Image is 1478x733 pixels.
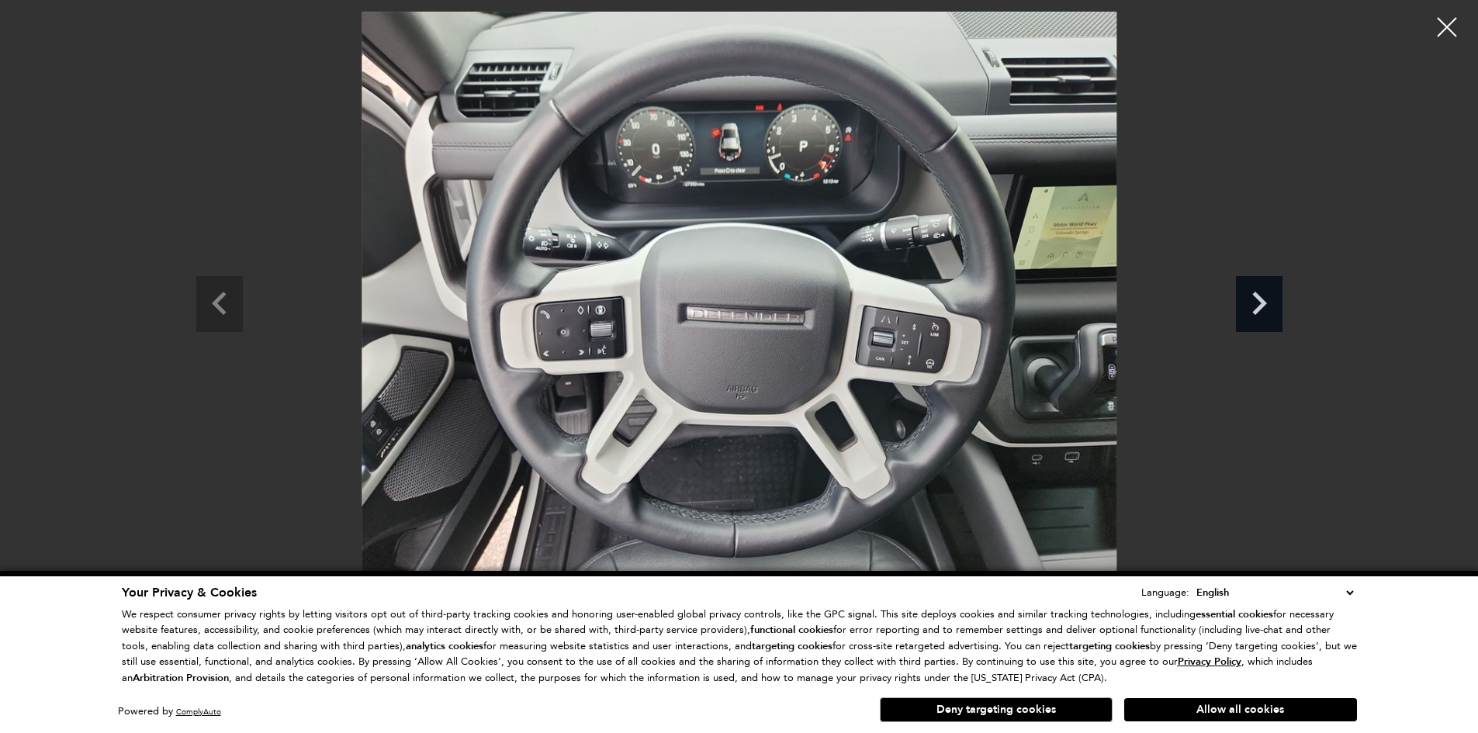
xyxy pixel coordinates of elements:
[750,623,833,637] strong: functional cookies
[1196,607,1273,621] strong: essential cookies
[1069,639,1150,653] strong: targeting cookies
[362,12,1116,578] img: Vehicle Image #121
[274,12,1205,578] div: 13 / 28
[1141,587,1189,597] div: Language:
[406,639,483,653] strong: analytics cookies
[196,276,243,332] div: Previous slide
[1236,276,1282,332] div: Next slide
[122,607,1357,686] p: We respect consumer privacy rights by letting visitors opt out of third-party tracking cookies an...
[1124,698,1357,721] button: Allow all cookies
[176,707,221,717] a: ComplyAuto
[1178,655,1241,669] u: Privacy Policy
[752,639,832,653] strong: targeting cookies
[118,707,221,717] div: Powered by
[1192,584,1357,601] select: Language Select
[122,584,257,601] span: Your Privacy & Cookies
[880,697,1113,722] button: Deny targeting cookies
[133,671,229,685] strong: Arbitration Provision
